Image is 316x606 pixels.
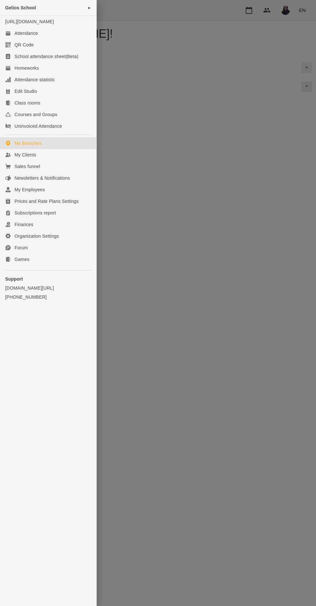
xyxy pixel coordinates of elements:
[15,53,78,60] div: School attendance sheet(Beta)
[15,42,34,48] div: QR Code
[15,256,29,263] div: Games
[5,19,54,24] a: [URL][DOMAIN_NAME]
[15,123,62,129] div: Uninvoiced Attendance
[15,186,45,193] div: My Employees
[5,294,91,300] a: [PHONE_NUMBER]
[15,163,40,170] div: Sales funnel
[5,5,36,10] span: Gelios School
[15,175,70,181] div: Newsletters & Notifications
[15,76,55,83] div: Attendance statistic
[15,111,57,118] div: Courses and Groups
[15,65,39,71] div: Homeworks
[15,30,38,36] div: Attendance
[5,285,91,291] a: [DOMAIN_NAME][URL]
[15,100,40,106] div: Class rooms
[15,244,28,251] div: Forum
[15,221,33,228] div: Finances
[88,5,91,10] span: ►
[15,198,79,204] div: Prices and Rate Plans Settings
[15,233,59,239] div: Organization Settings
[15,88,37,94] div: Edit Studio
[15,140,42,146] div: My Branches
[15,210,56,216] div: Subscriptions report
[15,152,36,158] div: My Clients
[5,276,91,282] p: Support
